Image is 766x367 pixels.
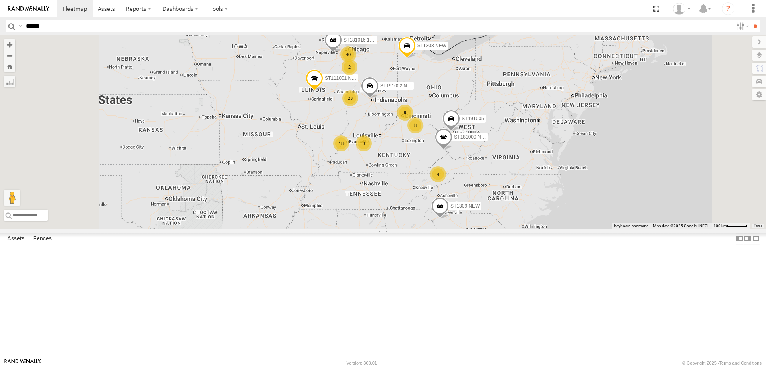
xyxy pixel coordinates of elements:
[744,233,752,245] label: Dock Summary Table to the Right
[342,90,358,106] div: 23
[380,83,415,88] span: ST191002 NEW
[754,224,762,228] a: Terms (opens in new tab)
[711,223,750,229] button: Map Scale: 100 km per 48 pixels
[733,20,750,32] label: Search Filter Options
[722,2,734,15] i: ?
[719,361,762,365] a: Terms and Conditions
[29,233,56,244] label: Fences
[344,37,385,43] span: ST181016 11-2023
[397,105,413,121] div: 9
[4,39,15,50] button: Zoom in
[752,89,766,100] label: Map Settings
[17,20,23,32] label: Search Query
[454,134,489,139] span: ST181009 NEW
[325,75,359,81] span: ST111001 NEW
[614,223,648,229] button: Keyboard shortcuts
[4,61,15,72] button: Zoom Home
[4,359,41,367] a: Visit our Website
[333,135,349,151] div: 18
[430,166,446,182] div: 4
[653,224,709,228] span: Map data ©2025 Google, INEGI
[340,46,356,62] div: 40
[3,233,28,244] label: Assets
[4,50,15,61] button: Zoom out
[682,361,762,365] div: © Copyright 2025 -
[347,361,377,365] div: Version: 308.01
[670,3,693,15] div: Henry Harris
[8,6,49,12] img: rand-logo.svg
[462,116,484,121] span: ST191005
[713,224,727,228] span: 100 km
[4,190,20,206] button: Drag Pegman onto the map to open Street View
[450,203,480,208] span: ST1309 NEW
[342,59,357,75] div: 2
[736,233,744,245] label: Dock Summary Table to the Left
[417,42,446,48] span: ST1303 NEW
[356,135,372,151] div: 3
[752,233,760,245] label: Hide Summary Table
[4,76,15,87] label: Measure
[407,117,423,133] div: 8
